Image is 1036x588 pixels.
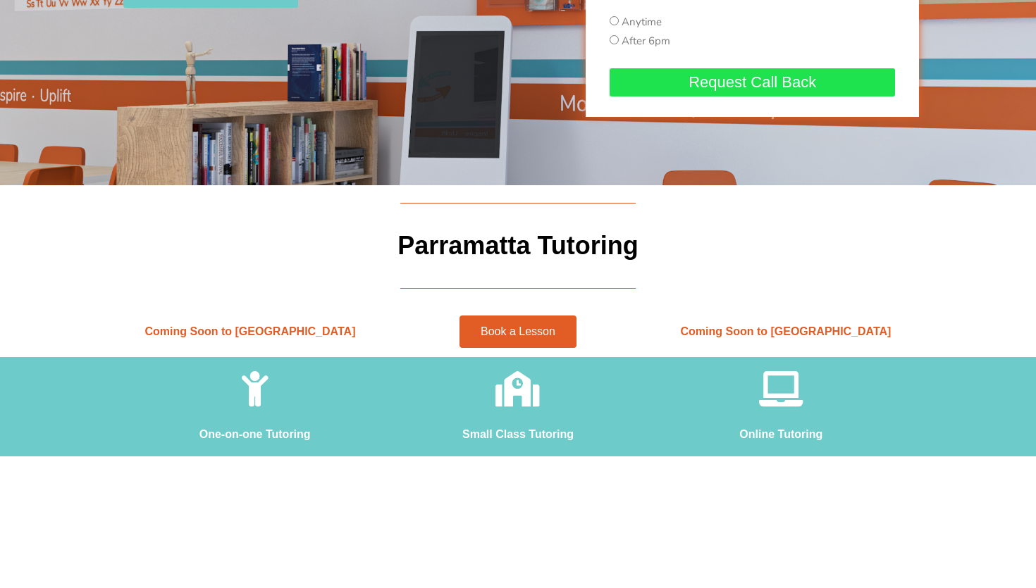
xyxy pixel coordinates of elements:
[123,325,377,339] h2: Coming Soon to [GEOGRAPHIC_DATA]
[460,315,576,348] a: Book a Lesson
[966,520,1036,588] iframe: Chat Widget
[610,68,895,96] button: Request Call Back
[622,34,670,48] label: After 6pm
[7,228,1029,263] h1: Parramatta Tutoring
[393,427,642,442] h2: Small Class Tutoring
[689,75,816,90] span: Request Call Back
[481,326,555,337] span: Book a Lesson
[622,15,662,29] label: Anytime
[680,325,891,337] span: Coming Soon to [GEOGRAPHIC_DATA]
[657,427,906,442] h2: Online Tutoring
[130,427,379,442] h2: One-on-one Tutoring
